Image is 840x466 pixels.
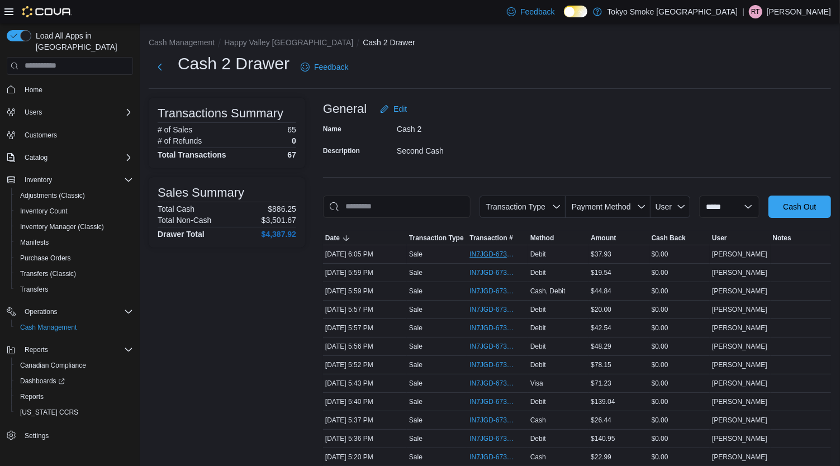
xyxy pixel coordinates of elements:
[409,379,423,388] p: Sale
[608,5,738,18] p: Tokyo Smoke [GEOGRAPHIC_DATA]
[11,389,137,405] button: Reports
[323,321,407,335] div: [DATE] 5:57 PM
[771,231,831,245] button: Notes
[178,53,290,75] h1: Cash 2 Drawer
[323,340,407,353] div: [DATE] 5:56 PM
[749,5,762,18] div: Raelynn Tucker
[2,172,137,188] button: Inventory
[469,377,525,390] button: IN7JGD-6737284
[651,196,690,218] button: User
[652,234,686,242] span: Cash Back
[469,305,514,314] span: IN7JGD-6737395
[22,6,72,17] img: Cova
[158,230,205,239] h4: Drawer Total
[469,450,525,464] button: IN7JGD-6737131
[149,37,831,50] nav: An example of EuiBreadcrumbs
[591,397,615,406] span: $139.04
[25,85,42,94] span: Home
[20,83,47,97] a: Home
[16,220,108,234] a: Inventory Manager (Classic)
[16,406,133,419] span: Washington CCRS
[712,234,727,242] span: User
[323,377,407,390] div: [DATE] 5:43 PM
[16,283,53,296] a: Transfers
[469,266,525,279] button: IN7JGD-6737413
[469,453,514,462] span: IN7JGD-6737131
[16,359,133,372] span: Canadian Compliance
[528,231,589,245] button: Method
[469,284,525,298] button: IN7JGD-6737400
[287,150,296,159] h4: 67
[393,103,407,115] span: Edit
[25,131,57,140] span: Customers
[158,205,194,213] h6: Total Cash
[325,234,340,242] span: Date
[158,125,192,134] h6: # of Sales
[323,125,341,134] label: Name
[16,406,83,419] a: [US_STATE] CCRS
[376,98,411,120] button: Edit
[409,287,423,296] p: Sale
[469,248,525,261] button: IN7JGD-6737467
[16,283,133,296] span: Transfers
[409,342,423,351] p: Sale
[2,82,137,98] button: Home
[292,136,296,145] p: 0
[469,268,514,277] span: IN7JGD-6737413
[16,267,133,280] span: Transfers (Classic)
[20,151,133,164] span: Catalog
[469,234,512,242] span: Transaction #
[409,360,423,369] p: Sale
[469,432,525,445] button: IN7JGD-6737245
[591,324,611,332] span: $42.54
[768,196,831,218] button: Cash Out
[20,191,85,200] span: Adjustments (Classic)
[530,397,546,406] span: Debit
[20,269,76,278] span: Transfers (Classic)
[530,234,554,242] span: Method
[323,303,407,316] div: [DATE] 5:57 PM
[20,408,78,417] span: [US_STATE] CCRS
[767,5,831,18] p: [PERSON_NAME]
[25,307,58,316] span: Operations
[409,250,423,259] p: Sale
[469,342,514,351] span: IN7JGD-6737384
[591,453,611,462] span: $22.99
[323,231,407,245] button: Date
[530,268,546,277] span: Debit
[16,390,48,403] a: Reports
[20,238,49,247] span: Manifests
[11,250,137,266] button: Purchase Orders
[469,358,525,372] button: IN7JGD-6737356
[16,205,72,218] a: Inventory Count
[2,150,137,165] button: Catalog
[11,282,137,297] button: Transfers
[158,150,226,159] h4: Total Transactions
[25,153,48,162] span: Catalog
[20,343,53,356] button: Reports
[397,120,547,134] div: Cash 2
[469,416,514,425] span: IN7JGD-6737250
[363,38,415,47] button: Cash 2 Drawer
[710,231,770,245] button: User
[530,360,546,369] span: Debit
[11,373,137,389] a: Dashboards
[323,248,407,261] div: [DATE] 6:05 PM
[712,324,767,332] span: [PERSON_NAME]
[409,453,423,462] p: Sale
[480,196,566,218] button: Transaction Type
[591,416,611,425] span: $26.44
[530,287,566,296] span: Cash, Debit
[530,416,546,425] span: Cash
[469,434,514,443] span: IN7JGD-6737245
[2,427,137,443] button: Settings
[649,266,710,279] div: $0.00
[16,236,133,249] span: Manifests
[409,416,423,425] p: Sale
[712,416,767,425] span: [PERSON_NAME]
[572,202,631,211] span: Payment Method
[656,202,672,211] span: User
[469,379,514,388] span: IN7JGD-6737284
[520,6,554,17] span: Feedback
